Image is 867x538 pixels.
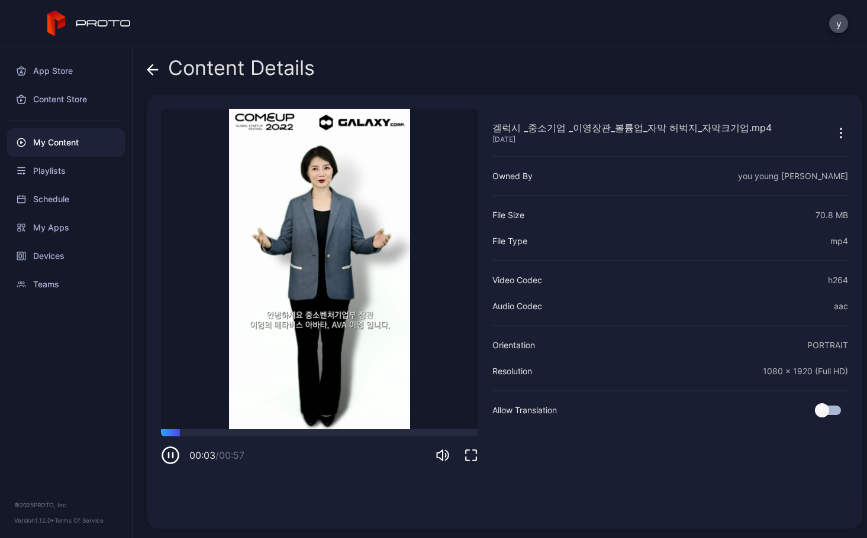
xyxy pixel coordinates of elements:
a: Devices [7,242,125,270]
div: PORTRAIT [807,338,848,352]
div: 00:03 [189,448,244,462]
a: My Content [7,128,125,157]
a: My Apps [7,213,125,242]
div: Video Codec [492,273,542,287]
div: File Type [492,234,527,248]
a: Teams [7,270,125,299]
a: Terms Of Service [54,517,104,524]
div: 70.8 MB [816,208,848,222]
div: 1080 x 1920 (Full HD) [763,364,848,378]
div: Orientation [492,338,535,352]
div: Resolution [492,364,532,378]
div: Owned By [492,169,533,183]
div: you young [PERSON_NAME] [738,169,848,183]
div: Content Details [147,57,315,85]
div: [DATE] [492,135,772,144]
video: Sorry, your browser doesn‘t support embedded videos [161,109,478,429]
a: Schedule [7,185,125,213]
span: Version 1.12.0 • [14,517,54,524]
div: h264 [828,273,848,287]
div: Allow Translation [492,403,557,417]
a: Playlists [7,157,125,185]
div: © 2025 PROTO, Inc. [14,500,118,510]
div: File Size [492,208,524,222]
a: Content Store [7,85,125,114]
a: App Store [7,57,125,85]
div: Audio Codec [492,299,542,313]
div: 겔럭시 _중소기업 _이영장관_볼륨업_자막 허벅지_자막크기업.mp4 [492,121,772,135]
span: / 00:57 [215,449,244,461]
button: y [829,14,848,33]
div: mp4 [830,234,848,248]
div: aac [834,299,848,313]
